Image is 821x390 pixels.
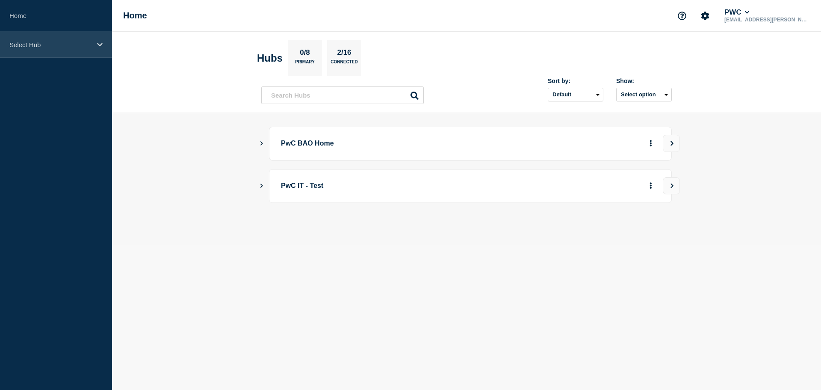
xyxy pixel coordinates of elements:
p: 2/16 [334,48,354,60]
p: PwC IT - Test [281,178,517,194]
p: PwC BAO Home [281,136,517,152]
h1: Home [123,11,147,21]
p: Select Hub [9,41,92,48]
button: View [663,135,680,152]
p: 0/8 [297,48,313,60]
div: Show: [616,77,672,84]
button: PWC [723,8,751,17]
div: Sort by: [548,77,603,84]
button: Show Connected Hubs [260,183,264,189]
button: Support [673,7,691,25]
button: Account settings [696,7,714,25]
p: [EMAIL_ADDRESS][PERSON_NAME][PERSON_NAME][DOMAIN_NAME] [723,17,812,23]
h2: Hubs [257,52,283,64]
select: Sort by [548,88,603,101]
button: Show Connected Hubs [260,140,264,147]
button: More actions [645,136,656,152]
button: Select option [616,88,672,101]
button: View [663,177,680,194]
p: Connected [331,60,357,68]
p: Primary [295,60,315,68]
button: More actions [645,178,656,194]
input: Search Hubs [261,86,424,104]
